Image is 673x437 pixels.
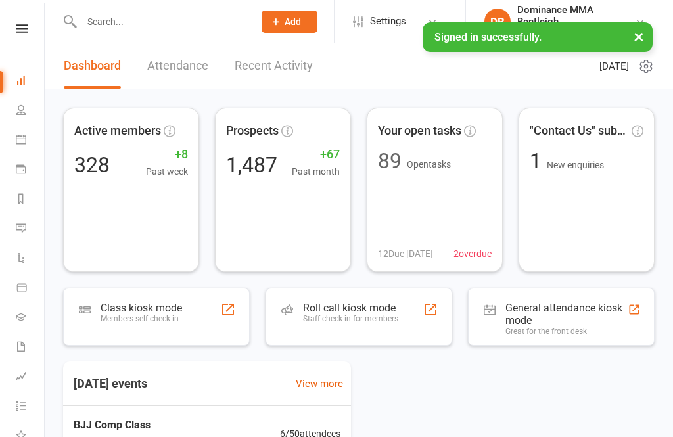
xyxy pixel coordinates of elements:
div: 89 [378,150,402,172]
button: × [627,22,651,51]
span: 1 [530,149,547,173]
div: DB [484,9,511,35]
span: Settings [370,7,406,36]
a: Payments [16,156,45,185]
button: Add [262,11,317,33]
span: Active members [74,122,161,141]
a: Calendar [16,126,45,156]
div: 328 [74,154,110,175]
a: Reports [16,185,45,215]
input: Search... [78,12,244,31]
span: +8 [146,145,188,164]
h3: [DATE] events [63,372,158,396]
a: View more [296,376,343,392]
span: 2 overdue [453,246,492,261]
div: Dominance MMA Bentleigh [517,4,635,28]
span: [DATE] [599,58,629,74]
span: Your open tasks [378,122,461,141]
span: BJJ Comp Class [74,417,277,434]
div: Roll call kiosk mode [303,302,398,314]
span: "Contact Us" submissions [530,122,629,141]
a: Attendance [147,43,208,89]
div: Members self check-in [101,314,182,323]
span: Signed in successfully. [434,31,542,43]
div: 1,487 [226,154,277,175]
span: Past month [292,164,340,179]
div: Class kiosk mode [101,302,182,314]
span: Past week [146,164,188,179]
div: General attendance kiosk mode [505,302,628,327]
a: Dashboard [64,43,121,89]
a: Assessments [16,363,45,392]
a: Recent Activity [235,43,313,89]
span: Add [285,16,301,27]
a: People [16,97,45,126]
span: +67 [292,145,340,164]
span: 12 Due [DATE] [378,246,433,261]
span: New enquiries [547,160,604,170]
a: Dashboard [16,67,45,97]
a: Product Sales [16,274,45,304]
span: Open tasks [407,159,451,170]
span: Prospects [226,122,279,141]
div: Great for the front desk [505,327,628,336]
div: Staff check-in for members [303,314,398,323]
